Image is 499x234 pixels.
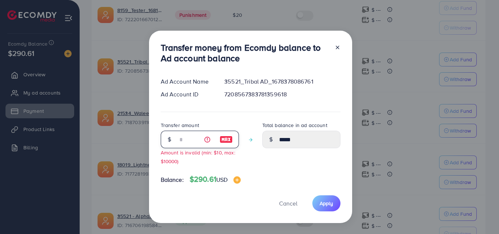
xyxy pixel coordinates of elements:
img: image [233,176,241,184]
button: Cancel [270,195,306,211]
div: Ad Account ID [155,90,219,99]
span: Apply [320,200,333,207]
label: Total balance in ad account [262,122,327,129]
h3: Transfer money from Ecomdy balance to Ad account balance [161,42,329,64]
button: Apply [312,195,340,211]
img: image [220,135,233,144]
iframe: Chat [468,201,494,229]
small: Amount is invalid (min: $10, max: $10000) [161,149,235,164]
span: USD [216,176,228,184]
div: Ad Account Name [155,77,219,86]
span: Cancel [279,199,297,207]
div: 7208567383781359618 [218,90,346,99]
h4: $290.61 [190,175,241,184]
label: Transfer amount [161,122,199,129]
span: Balance: [161,176,184,184]
div: 35521_Tribal AD_1678378086761 [218,77,346,86]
